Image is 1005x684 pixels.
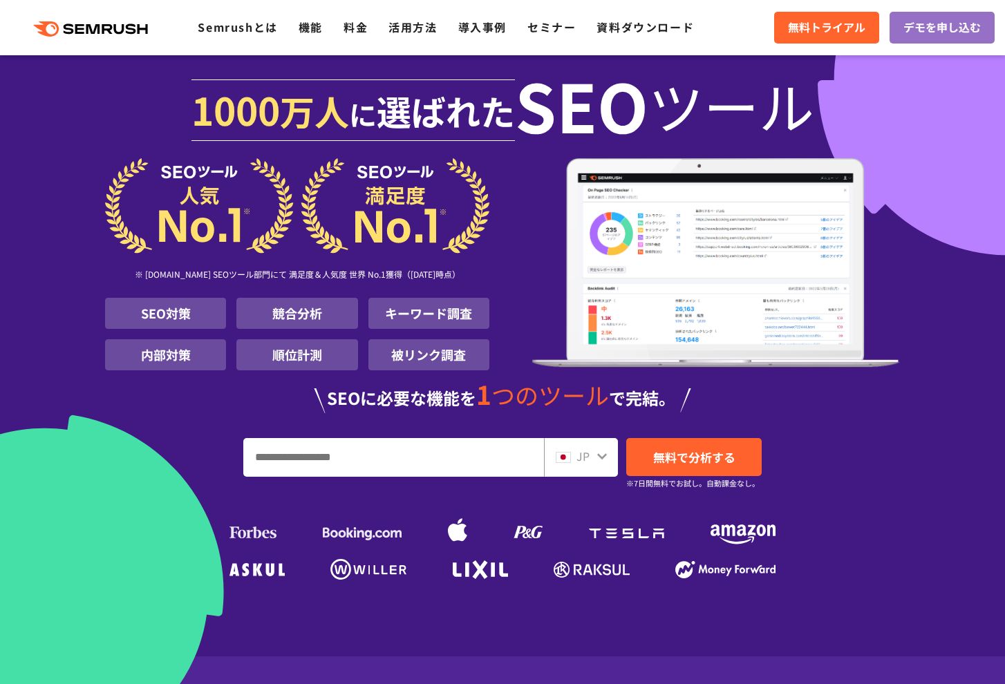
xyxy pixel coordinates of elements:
[244,439,543,476] input: URL、キーワードを入力してください
[653,448,735,466] span: 無料で分析する
[299,19,323,35] a: 機能
[609,386,675,410] span: で完結。
[368,298,489,329] li: キーワード調査
[527,19,576,35] a: セミナー
[344,19,368,35] a: 料金
[105,298,226,329] li: SEO対策
[191,82,280,137] span: 1000
[576,448,590,464] span: JP
[105,254,489,298] div: ※ [DOMAIN_NAME] SEOツール部門にて 満足度＆人気度 世界 No.1獲得（[DATE]時点）
[515,77,648,133] span: SEO
[349,94,377,134] span: に
[890,12,995,44] a: デモを申し込む
[105,381,900,413] div: SEOに必要な機能を
[597,19,694,35] a: 資料ダウンロード
[236,298,357,329] li: 競合分析
[476,375,491,412] span: 1
[368,339,489,370] li: 被リンク調査
[198,19,277,35] a: Semrushとは
[491,378,609,412] span: つのツール
[377,86,515,135] span: 選ばれた
[105,339,226,370] li: 内部対策
[236,339,357,370] li: 順位計測
[458,19,507,35] a: 導入事例
[903,19,981,37] span: デモを申し込む
[626,438,762,476] a: 無料で分析する
[388,19,437,35] a: 活用方法
[280,86,349,135] span: 万人
[774,12,879,44] a: 無料トライアル
[648,77,814,133] span: ツール
[788,19,865,37] span: 無料トライアル
[626,477,760,490] small: ※7日間無料でお試し。自動課金なし。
